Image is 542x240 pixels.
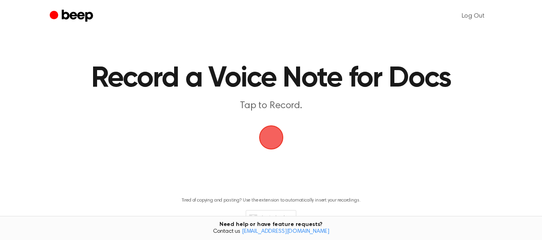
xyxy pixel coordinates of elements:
p: Tired of copying and pasting? Use the extension to automatically insert your recordings. [182,198,361,204]
h1: Record a Voice Note for Docs [87,64,455,93]
img: Beep Logo [259,125,283,149]
p: Tap to Record. [117,99,425,113]
span: Contact us [5,228,537,236]
a: Beep [50,8,95,24]
a: [EMAIL_ADDRESS][DOMAIN_NAME] [242,229,329,234]
a: Log Out [454,6,493,26]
